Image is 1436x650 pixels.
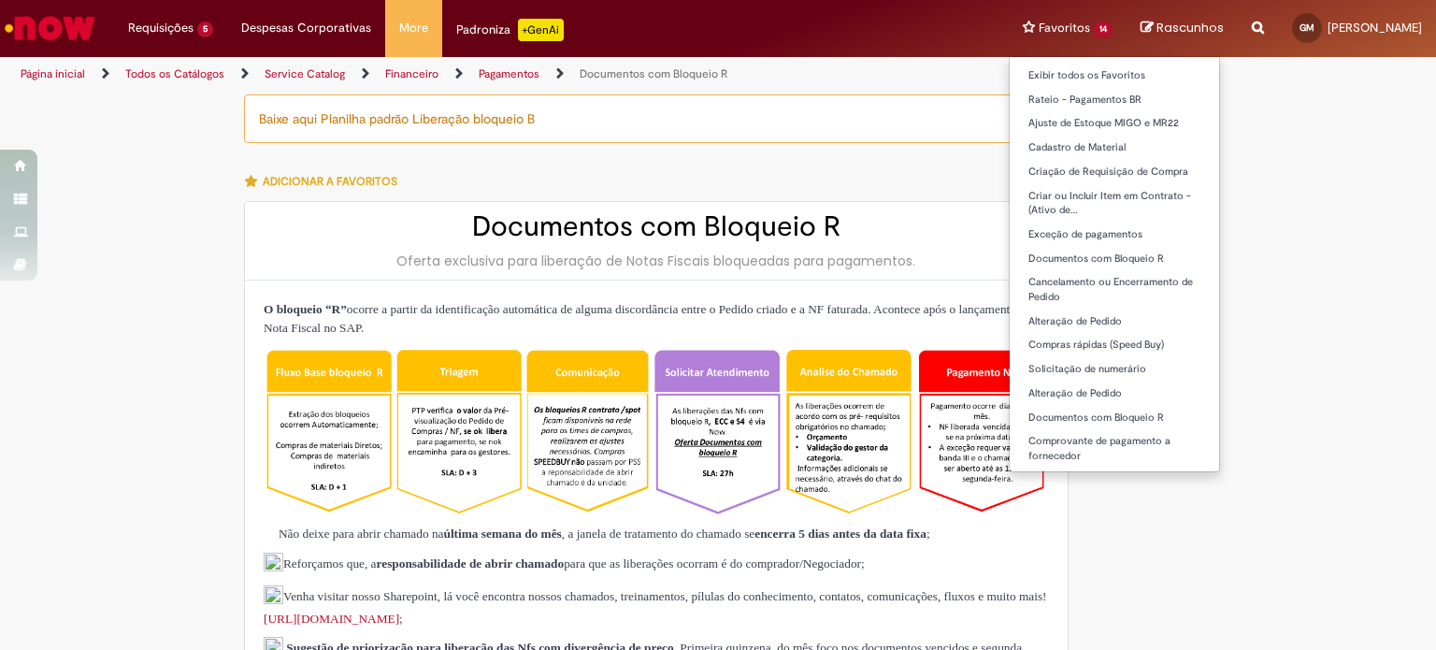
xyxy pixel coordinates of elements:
a: Cadastro de Material [1010,137,1219,158]
a: Ajuste de Estoque MIGO e MR22 [1010,113,1219,134]
a: Página inicial [21,66,85,81]
a: Cancelamento ou Encerramento de Pedido [1010,272,1219,307]
span: Não deixe para abrir chamado na , a janela de tratamento do chamado se ; [264,527,930,541]
p: +GenAi [518,19,564,41]
span: Requisições [128,19,194,37]
span: Rascunhos [1156,19,1224,36]
span: Reforçamos que, a para que as liberações ocorram é do comprador/Negociador; [264,556,865,571]
span: Venha visitar nosso Sharepoint, lá você encontra nossos chamados, treinamentos, pílulas do conhec... [264,589,1047,626]
div: Padroniza [456,19,564,41]
a: Rascunhos [1141,20,1224,37]
img: ServiceNow [2,9,98,47]
strong: encerra 5 dias antes da data fixa [754,527,926,541]
a: Exibir todos os Favoritos [1010,65,1219,86]
div: Baixe aqui Planilha padrão Liberação bloqueio B [244,94,1069,143]
span: 5 [197,22,213,37]
span: Favoritos [1039,19,1090,37]
a: Documentos com Bloqueio R [1010,408,1219,428]
img: sys_attachment.do [264,553,283,576]
a: Criar ou Incluir Item em Contrato - (Ativo de… [1010,186,1219,221]
a: Documentos com Bloqueio R [1010,249,1219,269]
a: Todos os Catálogos [125,66,224,81]
strong: última semana do mês [444,527,562,541]
a: Solicitação de numerário [1010,359,1219,380]
ul: Trilhas de página [14,57,943,92]
a: Criação de Requisição de Compra [1010,162,1219,182]
span: Adicionar a Favoritos [263,174,397,189]
a: Alteração de Pedido [1010,383,1219,404]
a: Alteração de Pedido [1010,311,1219,332]
a: Financeiro [385,66,438,81]
a: Documentos com Bloqueio R [580,66,727,81]
img: sys_attachment.do [264,526,279,543]
div: Oferta exclusiva para liberação de Notas Fiscais bloqueadas para pagamentos. [264,252,1049,270]
span: GM [1300,22,1314,34]
span: More [399,19,428,37]
span: ocorre a partir da identificação automática de alguma discordância entre o Pedido criado e a NF f... [264,302,1031,335]
span: Despesas Corporativas [241,19,371,37]
span: [PERSON_NAME] [1328,20,1422,36]
a: Comprovante de pagamento a fornecedor [1010,431,1219,466]
strong: O bloqueio “R” [264,302,347,316]
a: Compras rápidas (Speed Buy) [1010,335,1219,355]
a: Pagamentos [479,66,539,81]
a: Exceção de pagamentos [1010,224,1219,245]
strong: responsabilidade de abrir chamado [377,556,565,571]
a: [URL][DOMAIN_NAME] [264,612,399,626]
a: Rateio - Pagamentos BR [1010,90,1219,110]
img: sys_attachment.do [264,585,283,609]
span: 14 [1094,22,1113,37]
h2: Documentos com Bloqueio R [264,211,1049,242]
button: Adicionar a Favoritos [244,162,408,201]
ul: Favoritos [1009,56,1220,472]
a: Service Catalog [265,66,345,81]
